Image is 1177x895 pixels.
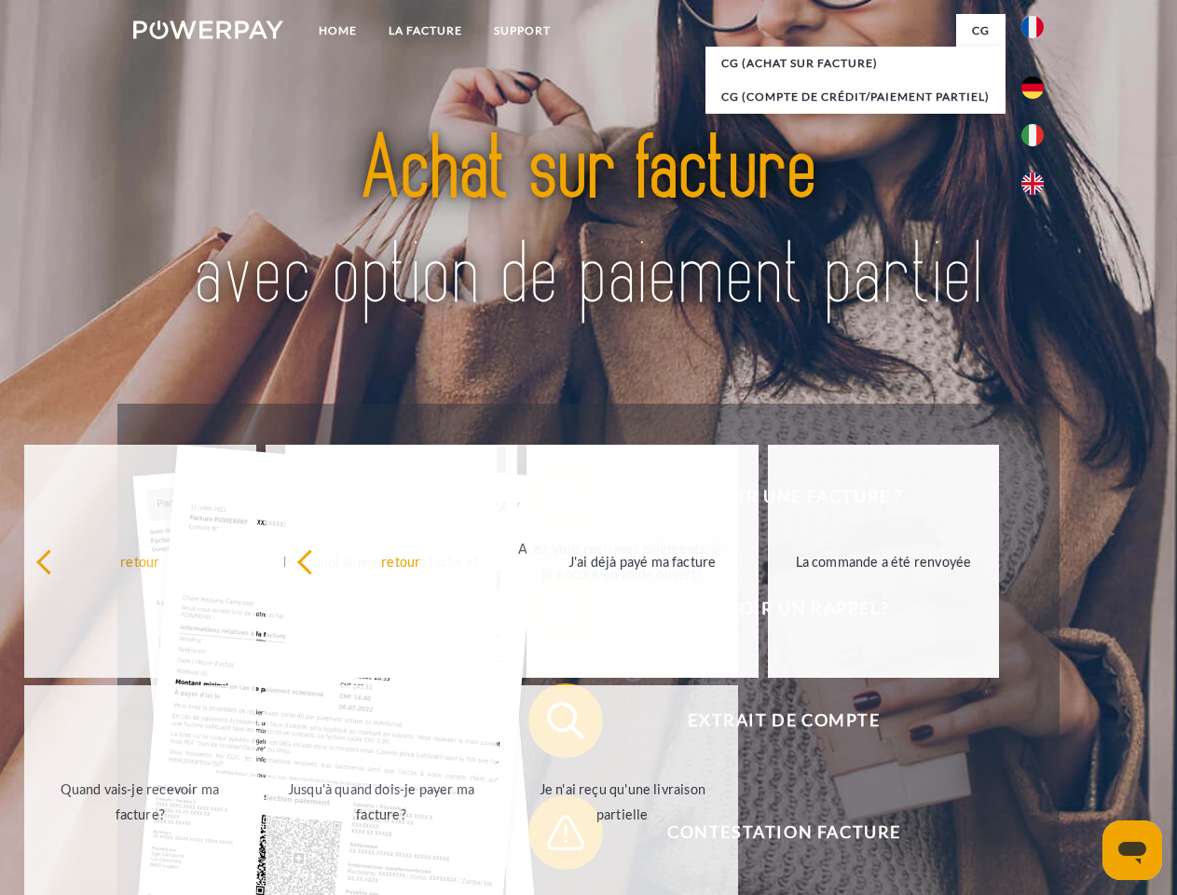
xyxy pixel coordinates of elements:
[1021,124,1044,146] img: it
[538,548,747,573] div: J'ai déjà payé ma facture
[1021,76,1044,99] img: de
[35,777,245,827] div: Quand vais-je recevoir ma facture?
[555,683,1012,758] span: Extrait de compte
[35,548,245,573] div: retour
[555,795,1012,870] span: Contestation Facture
[528,795,1013,870] button: Contestation Facture
[296,548,506,573] div: retour
[277,777,486,827] div: Jusqu'à quand dois-je payer ma facture?
[1102,820,1162,880] iframe: Bouton de lancement de la fenêtre de messagerie
[1021,16,1044,38] img: fr
[303,14,373,48] a: Home
[517,777,727,827] div: Je n'ai reçu qu'une livraison partielle
[705,47,1006,80] a: CG (achat sur facture)
[528,683,1013,758] button: Extrait de compte
[779,548,989,573] div: La commande a été renvoyée
[178,89,999,357] img: title-powerpay_fr.svg
[956,14,1006,48] a: CG
[373,14,478,48] a: LA FACTURE
[478,14,567,48] a: Support
[133,21,283,39] img: logo-powerpay-white.svg
[705,80,1006,114] a: CG (Compte de crédit/paiement partiel)
[1021,172,1044,195] img: en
